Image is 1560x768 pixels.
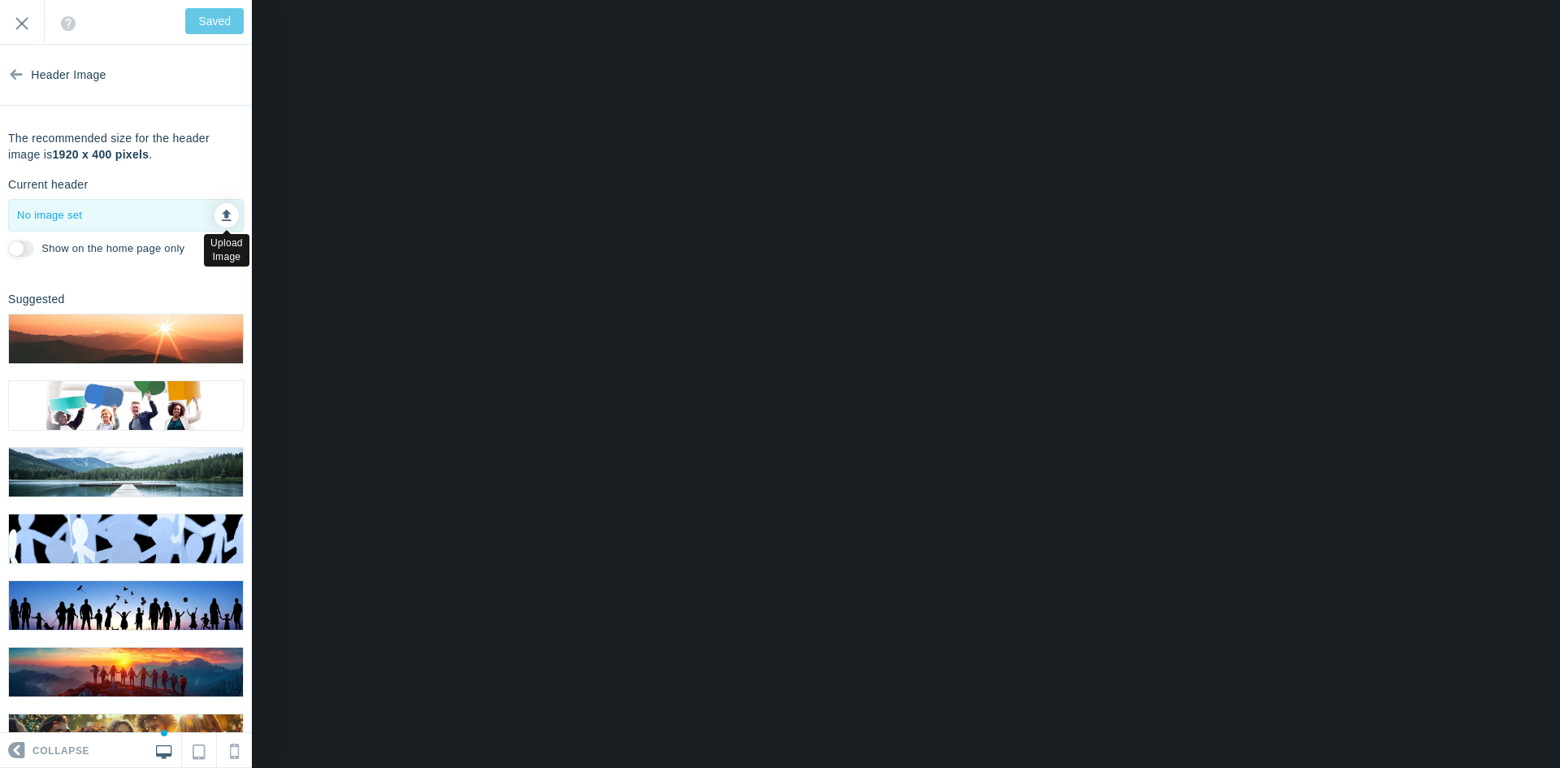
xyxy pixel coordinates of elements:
h6: Suggested [8,293,65,306]
label: Show on the home page only [41,241,184,257]
div: Upload Image [204,234,249,267]
img: header_image_3.webp [9,448,243,497]
p: The recommended size for the header image is . [8,130,244,163]
img: header_image_6.webp [9,648,243,696]
img: header_image_7.webp [9,714,243,763]
img: header_image_1.webp [9,315,243,363]
b: 1920 x 400 pixels [53,148,149,161]
span: Collapse [32,734,89,768]
img: header_image_4.webp [9,514,243,563]
img: header_image_5.webp [9,581,243,630]
h6: Current header [8,179,88,191]
span: Header Image [31,45,106,106]
img: header_image_2.webp [9,381,243,430]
